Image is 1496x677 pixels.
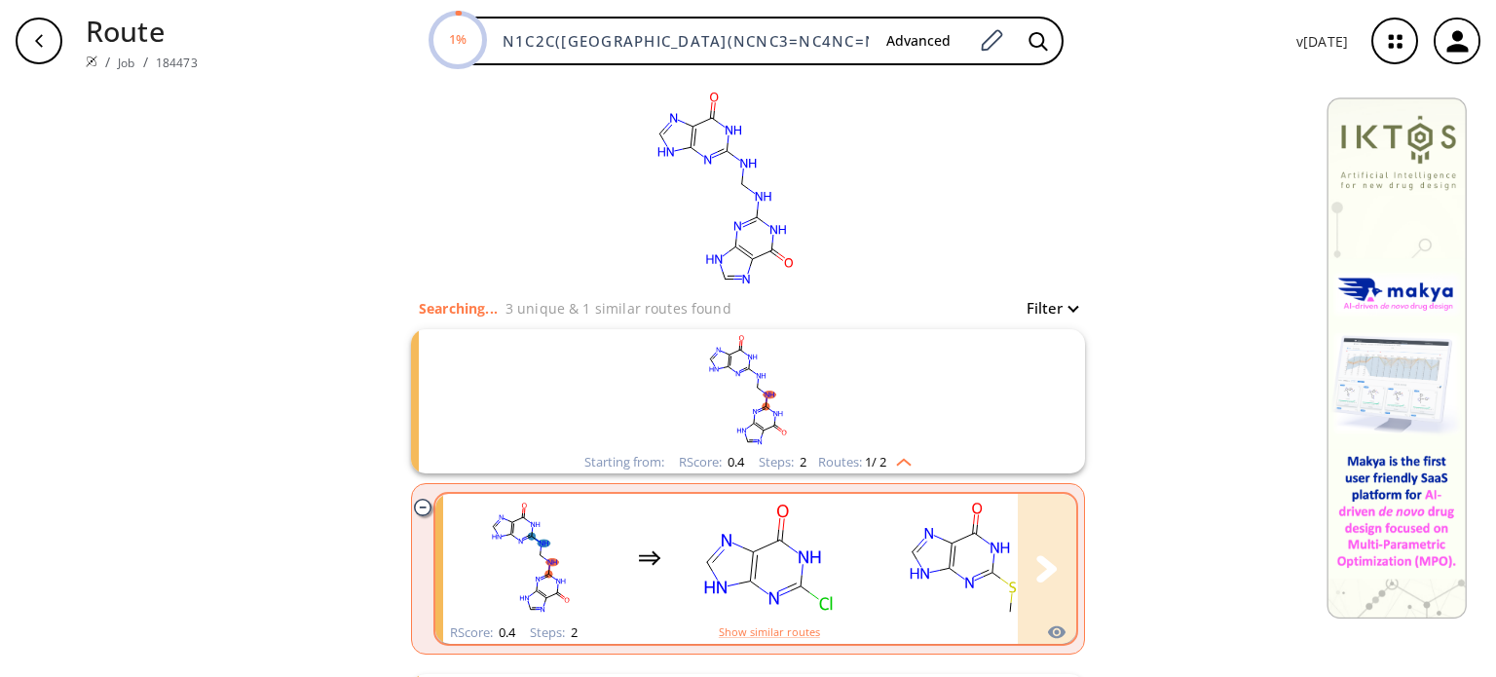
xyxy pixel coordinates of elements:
[865,456,886,469] span: 1 / 2
[759,456,806,469] div: Steps :
[681,497,856,619] svg: O=c1[nH]c(Cl)nc2[nH]cnc12
[105,52,110,72] li: /
[505,298,731,319] p: 3 unique & 1 similar routes found
[725,453,744,470] span: 0.4
[496,623,515,641] span: 0.4
[86,56,97,67] img: Spaya logo
[532,82,921,296] svg: N1C2C(NC(NCNC3=NC4NC=NC=4C(=O)N3)=NC=2NC=1)=O
[797,453,806,470] span: 2
[584,456,664,469] div: Starting from:
[86,10,198,52] p: Route
[876,497,1051,619] svg: CSc1nc2[nH]cnc2c(=O)[nH]1
[449,30,467,48] text: 1%
[118,55,134,71] a: Job
[1296,31,1348,52] p: v [DATE]
[871,23,966,59] button: Advanced
[443,497,618,619] svg: O=c1[nH]c(NCNc2nc3[nH]cnc3c(=O)[nH]2)nc2[nH]cnc12
[719,623,820,641] button: Show similar routes
[1327,97,1467,619] img: Banner
[156,55,198,71] a: 184473
[1015,301,1077,316] button: Filter
[143,52,148,72] li: /
[568,623,578,641] span: 2
[886,451,912,467] img: Up
[495,329,1001,451] svg: O=c1[nH]c(NCNc2nc3[nH]cnc3c(=O)[nH]2)nc2[nH]cnc12
[679,456,744,469] div: RScore :
[419,298,498,319] p: Searching...
[530,626,578,639] div: Steps :
[491,31,871,51] input: Enter SMILES
[818,456,912,469] div: Routes:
